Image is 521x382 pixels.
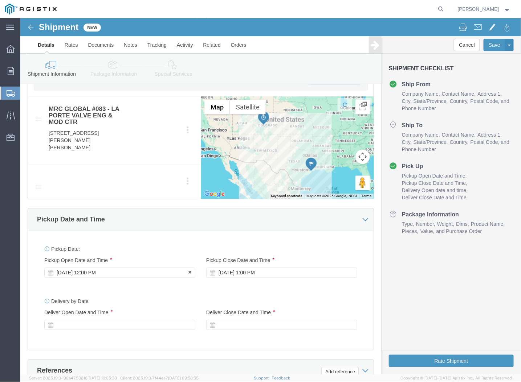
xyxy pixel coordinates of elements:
a: Support [254,376,272,380]
a: Feedback [272,376,290,380]
span: Client: 2025.19.0-7f44ea7 [120,376,199,380]
span: Janice Fahrmeier [458,5,499,13]
span: Server: 2025.19.0-192a4753216 [29,376,117,380]
span: Copyright © [DATE]-[DATE] Agistix Inc., All Rights Reserved [400,375,512,381]
iframe: FS Legacy Container [20,18,521,374]
img: logo [5,4,57,14]
button: [PERSON_NAME] [457,5,511,13]
span: [DATE] 09:58:55 [168,376,199,380]
span: [DATE] 10:05:38 [87,376,117,380]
